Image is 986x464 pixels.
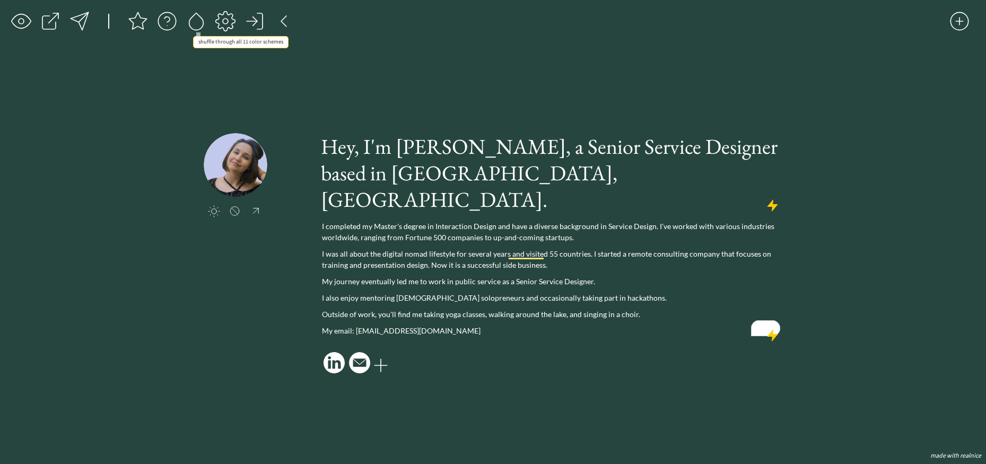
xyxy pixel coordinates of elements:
[322,309,780,320] p: Outside of work, you'll find me taking yoga classes, walking around the lake, and singing in a ch...
[322,248,780,270] p: I was all about the digital nomad lifestyle for several years and visited 55 countries. I started...
[322,221,780,243] p: I completed my Master's degree in Interaction Design and have a diverse background in Service Des...
[322,221,780,336] div: To enrich screen reader interactions, please activate Accessibility in Grammarly extension settings
[322,292,780,303] p: I also enjoy mentoring [DEMOGRAPHIC_DATA] solopreneurs and occasionally taking part in hackathons.
[322,325,780,336] p: My email: [EMAIL_ADDRESS][DOMAIN_NAME]
[204,133,267,197] img: Nata Kostenko picture
[927,451,985,461] button: made with realnice
[194,37,288,48] div: shuffle through all 11 color schemes
[321,133,781,213] h1: Hey, I'm [PERSON_NAME], a Senior Service Designer based in [GEOGRAPHIC_DATA], [GEOGRAPHIC_DATA].
[322,276,780,287] p: My journey eventually led me to work in public service as a Senior Service Designer.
